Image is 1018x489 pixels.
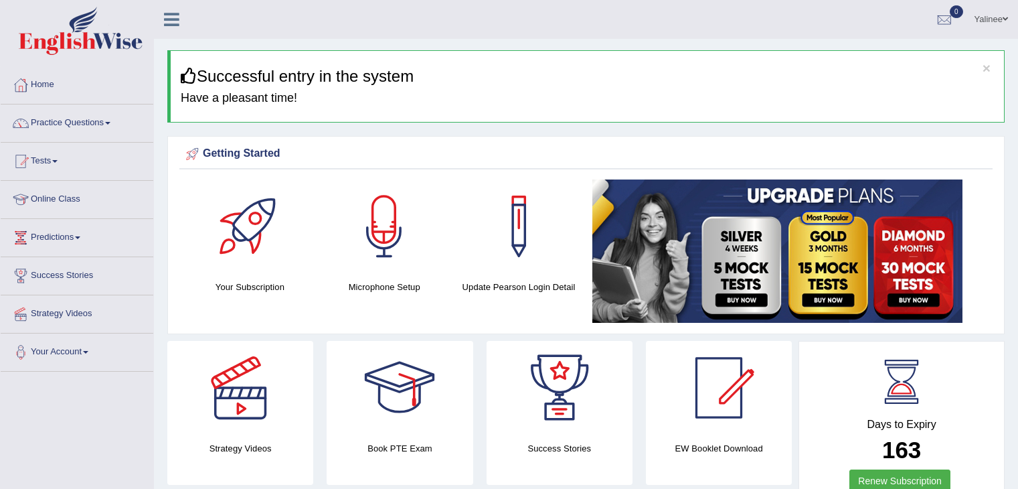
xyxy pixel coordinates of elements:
[189,280,311,294] h4: Your Subscription
[1,104,153,138] a: Practice Questions
[950,5,963,18] span: 0
[646,441,792,456] h4: EW Booklet Download
[1,219,153,253] a: Predictions
[181,92,994,105] h4: Have a pleasant time!
[1,181,153,214] a: Online Class
[1,143,153,176] a: Tests
[882,437,921,463] b: 163
[167,441,313,456] h4: Strategy Videos
[814,419,989,431] h4: Days to Expiry
[1,334,153,367] a: Your Account
[592,180,962,323] img: small5.jpg
[983,61,991,75] button: ×
[1,257,153,291] a: Success Stories
[1,66,153,100] a: Home
[183,144,989,164] div: Getting Started
[1,295,153,329] a: Strategy Videos
[487,441,632,456] h4: Success Stories
[324,280,445,294] h4: Microphone Setup
[458,280,580,294] h4: Update Pearson Login Detail
[181,68,994,85] h3: Successful entry in the system
[327,441,473,456] h4: Book PTE Exam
